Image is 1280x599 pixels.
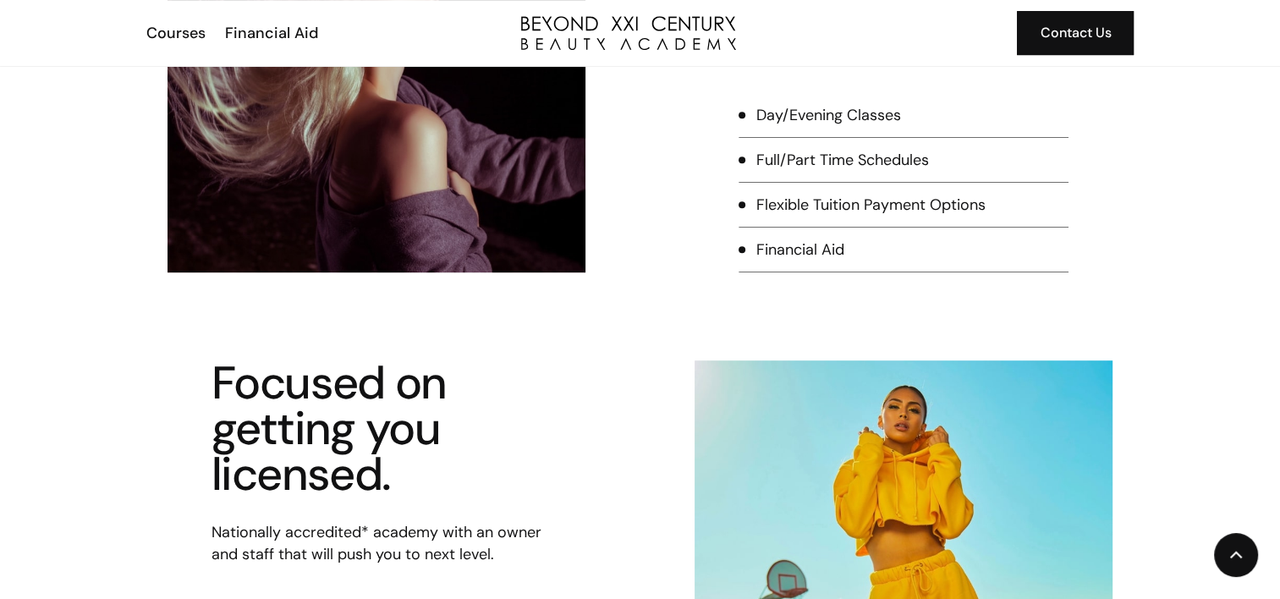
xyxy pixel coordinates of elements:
div: Financial Aid [756,239,844,261]
a: Contact Us [1017,11,1134,55]
div: Courses [146,22,206,44]
div: Contact Us [1040,22,1111,44]
div: Day/Evening Classes [756,104,901,126]
div: Full/Part Time Schedules [756,149,929,171]
a: Financial Aid [214,22,327,44]
div: Financial Aid [225,22,318,44]
h4: Focused on getting you licensed. [212,360,541,497]
p: Nationally accredited* academy with an owner and staff that will push you to next level. [212,521,541,565]
a: Courses [135,22,214,44]
div: Flexible Tuition Payment Options [756,194,986,216]
a: home [521,16,736,50]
